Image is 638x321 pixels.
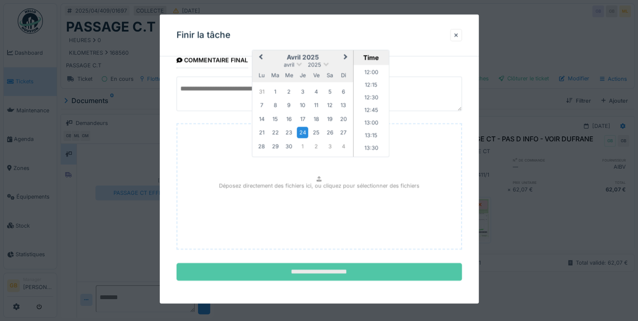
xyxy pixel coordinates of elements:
div: dimanche [338,70,349,81]
div: Time [356,54,387,62]
div: Choose samedi 5 avril 2025 [324,86,335,97]
li: 13:15 [353,130,389,143]
div: Choose jeudi 1 mai 2025 [297,141,308,152]
div: Choose mercredi 2 avril 2025 [283,86,295,97]
div: vendredi [311,70,322,81]
ul: Time [353,65,389,157]
div: Month avril, 2025 [255,85,350,153]
div: Choose mercredi 16 avril 2025 [283,113,295,125]
li: 12:45 [353,105,389,118]
div: Choose vendredi 4 avril 2025 [311,86,322,97]
h2: avril 2025 [252,54,353,61]
div: Choose mardi 8 avril 2025 [269,100,281,111]
div: Choose mercredi 30 avril 2025 [283,141,295,152]
div: Choose lundi 28 avril 2025 [256,141,267,152]
div: jeudi [297,70,308,81]
div: Choose lundi 14 avril 2025 [256,113,267,125]
div: Commentaire final [177,54,248,68]
div: Choose samedi 26 avril 2025 [324,127,335,138]
div: Choose jeudi 24 avril 2025 [297,127,308,138]
div: samedi [324,70,335,81]
p: Déposez directement des fichiers ici, ou cliquez pour sélectionner des fichiers [219,182,419,190]
li: 13:00 [353,118,389,130]
div: Choose dimanche 20 avril 2025 [338,113,349,125]
li: 12:00 [353,67,389,80]
div: Choose vendredi 11 avril 2025 [311,100,322,111]
div: Choose samedi 12 avril 2025 [324,100,335,111]
div: Choose mardi 29 avril 2025 [269,141,281,152]
li: 13:30 [353,143,389,156]
li: 12:30 [353,93,389,105]
span: 2025 [308,62,321,68]
div: Choose vendredi 18 avril 2025 [311,113,322,125]
div: Choose samedi 19 avril 2025 [324,113,335,125]
div: mardi [269,70,281,81]
div: Choose mardi 1 avril 2025 [269,86,281,97]
div: Choose vendredi 25 avril 2025 [311,127,322,138]
li: 12:15 [353,80,389,93]
div: mercredi [283,70,295,81]
div: Choose mardi 22 avril 2025 [269,127,281,138]
div: Choose vendredi 2 mai 2025 [311,141,322,152]
li: 13:45 [353,156,389,168]
div: lundi [256,70,267,81]
div: Choose dimanche 13 avril 2025 [338,100,349,111]
div: Choose dimanche 4 mai 2025 [338,141,349,152]
div: Choose mercredi 9 avril 2025 [283,100,295,111]
div: Choose dimanche 27 avril 2025 [338,127,349,138]
span: avril [284,62,294,68]
div: Choose lundi 31 mars 2025 [256,86,267,97]
h3: Finir la tâche [177,30,230,40]
div: Choose jeudi 3 avril 2025 [297,86,308,97]
button: Next Month [340,51,353,65]
div: Choose dimanche 6 avril 2025 [338,86,349,97]
div: Choose samedi 3 mai 2025 [324,141,335,152]
div: Choose lundi 7 avril 2025 [256,100,267,111]
div: Choose mardi 15 avril 2025 [269,113,281,125]
button: Previous Month [253,51,266,65]
div: Choose jeudi 17 avril 2025 [297,113,308,125]
div: Choose jeudi 10 avril 2025 [297,100,308,111]
div: Choose mercredi 23 avril 2025 [283,127,295,138]
div: Choose lundi 21 avril 2025 [256,127,267,138]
